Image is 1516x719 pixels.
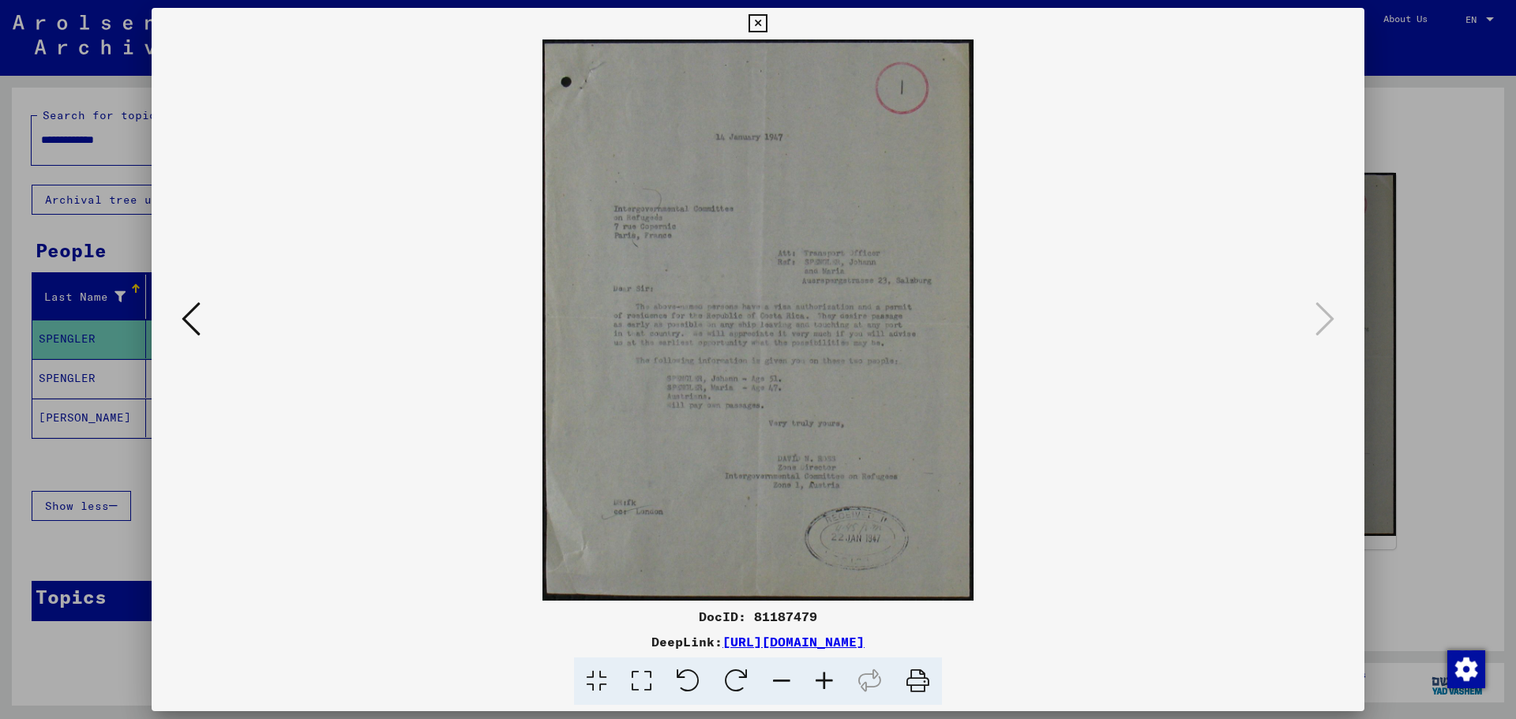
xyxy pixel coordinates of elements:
[1447,650,1485,688] img: Change consent
[722,634,865,650] a: [URL][DOMAIN_NAME]
[1447,650,1484,687] div: Change consent
[205,39,1311,601] img: 001.jpg
[152,632,1364,651] div: DeepLink:
[152,607,1364,626] div: DocID: 81187479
